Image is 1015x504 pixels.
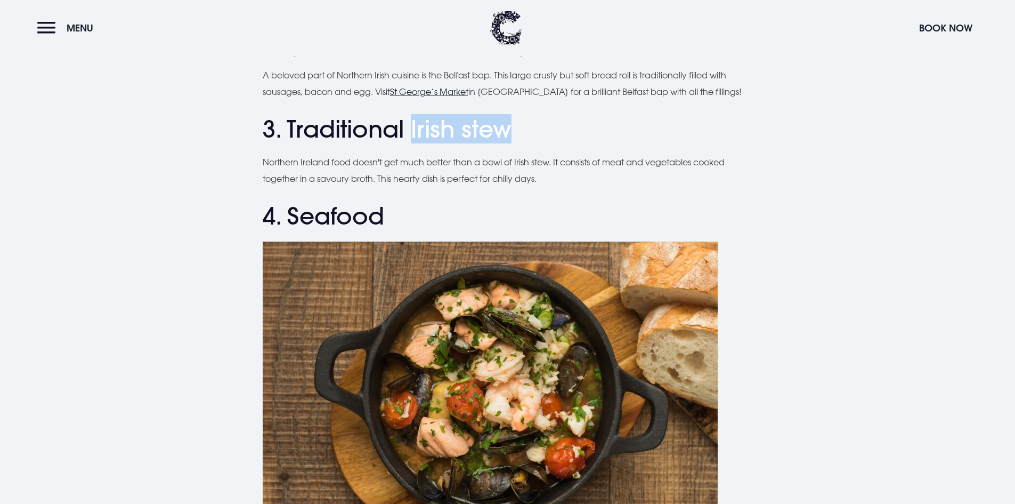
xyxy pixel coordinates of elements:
h2: 2. [GEOGRAPHIC_DATA] [263,28,753,57]
button: Book Now [914,17,978,39]
p: Northern Ireland food doesn't get much better than a bowl of Irish stew. It consists of meat and ... [263,154,753,187]
h2: 4. Seafood [263,202,753,230]
a: St George’s Market [390,86,468,97]
p: A beloved part of Northern Irish cuisine is the Belfast bap. This large crusty but soft bread rol... [263,67,753,100]
button: Menu [37,17,99,39]
h2: 3. Traditional Irish stew [263,115,753,143]
img: Clandeboye Lodge [490,11,522,45]
span: Menu [67,22,93,34]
